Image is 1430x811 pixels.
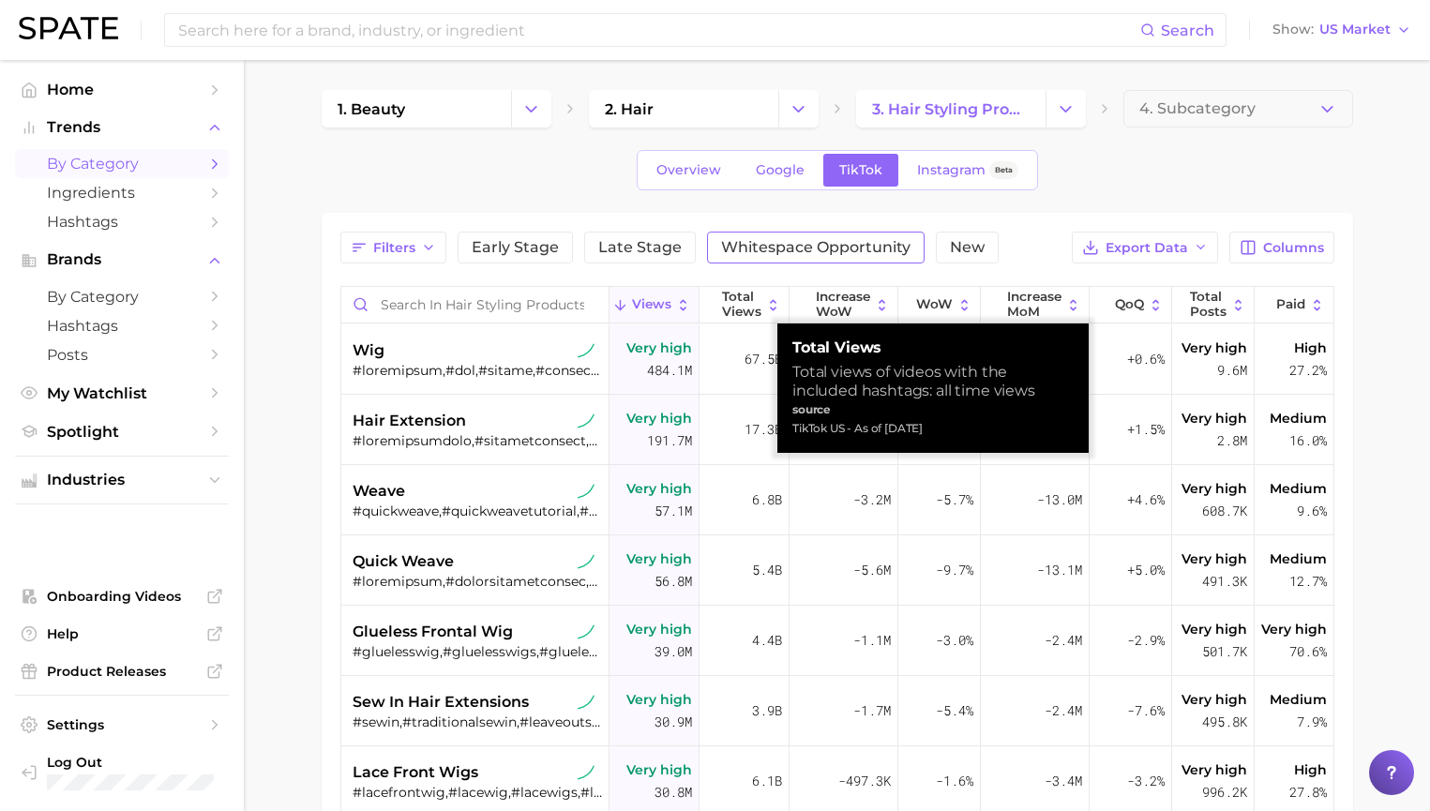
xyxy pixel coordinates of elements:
span: Medium [1270,477,1327,500]
button: Change Category [1046,90,1086,128]
span: 57.1m [655,500,692,522]
span: 2. hair [605,100,654,118]
span: Medium [1270,688,1327,711]
button: hair extensiontiktok sustained riser#loremipsumdolo‎‎,#sitametconsect,#adipiscing,#elitseddoeiusm... [341,395,1333,465]
button: sew in hair extensionstiktok sustained riser#sewin,#traditionalsewin,#leaveoutsewin,#curlysewin,#... [341,676,1333,746]
div: #loremipsum,#dol,#sitame,#consecteturad,#elit,#seddoeiusm,#temporincid,#utl_et_dolor_magn_ali_eni... [353,362,603,379]
input: Search in hair styling products [341,287,610,323]
a: by Category [15,149,229,178]
span: Medium [1270,548,1327,570]
span: Spotlight [47,423,197,441]
button: WoW [898,287,981,323]
span: Very high [626,548,692,570]
span: Beta [995,162,1013,178]
span: 30.9m [655,711,692,733]
span: quick weave [353,550,454,573]
span: 3. hair styling products [872,100,1030,118]
span: -3.2m [853,488,891,511]
span: Very high [1182,548,1247,570]
span: US Market [1319,24,1391,35]
a: Spotlight [15,417,229,446]
button: Change Category [511,90,551,128]
span: Very high [626,758,692,781]
span: 56.8m [655,570,692,593]
span: 6.1b [752,770,782,792]
span: -13.0m [1037,488,1082,511]
span: Whitespace Opportunity [721,240,911,255]
button: Filters [340,232,446,263]
span: Medium [1270,407,1327,429]
span: Late Stage [598,240,682,255]
span: 2.8m [1217,429,1247,452]
span: 5.4b [752,559,782,581]
span: 9.6m [1217,359,1247,382]
span: Very high [1182,407,1247,429]
span: 27.2% [1289,359,1327,382]
span: 39.0m [655,640,692,663]
span: Home [47,81,197,98]
button: Total Posts [1172,287,1255,323]
span: Hashtags [47,317,197,335]
span: QoQ [1115,297,1144,312]
span: 70.6% [1289,640,1327,663]
strong: source [792,402,831,416]
span: Very high [626,337,692,359]
span: 6.8b [752,488,782,511]
a: Log out. Currently logged in with e-mail elysa.reiner@oribe.com. [15,748,229,796]
a: InstagramBeta [901,154,1034,187]
div: TikTok US - As of [DATE] [792,419,1074,438]
div: #lacefrontwig,#lacewig,#lacewigs,#lacefront,#lacefrontal,#lacefrontwigs⁠,#lacefrontwigs,#lacefron... [353,784,603,801]
img: tiktok sustained riser [578,553,595,570]
span: Total Views [722,290,761,319]
span: High [1294,758,1327,781]
span: -1.1m [853,629,891,652]
div: #quickweave,#quickweavetutorial,#weave,#atlquickweaves,#hairweave,#leaveoutquickweave,#atlweaves,... [353,503,603,519]
button: wigtiktok sustained riser#loremipsum,#dol,#sitame,#consecteturad,#elit,#seddoeiusm,#temporincid,#... [341,324,1333,395]
button: Paid [1255,287,1332,323]
span: -5.4% [936,699,973,722]
span: WoW [916,297,953,312]
a: TikTok [823,154,898,187]
a: 1. beauty [322,90,511,128]
span: Hashtags [47,213,197,231]
span: Very high [1182,688,1247,711]
span: High [1294,337,1327,359]
img: tiktok sustained riser [578,623,595,640]
span: lace front wigs [353,761,478,784]
span: -9.7% [936,559,973,581]
span: Very high [1182,477,1247,500]
span: 1. beauty [338,100,405,118]
a: Home [15,75,229,104]
span: 17.3b [745,418,782,441]
img: tiktok sustained riser [578,694,595,711]
span: Views [632,297,671,312]
span: Settings [47,716,197,733]
div: #loremipsum,#dolorsitametconsec,#adipiscingelitse,#doeiusmodte,#incididuntutlabo,#etdoloremagnaal... [353,573,603,590]
a: 2. hair [589,90,778,128]
span: 495.8k [1202,711,1247,733]
a: 3. hair styling products [856,90,1046,128]
span: Very high [626,688,692,711]
button: Change Category [778,90,819,128]
span: 484.1m [647,359,692,382]
span: -3.2% [1127,770,1165,792]
span: +5.0% [1127,559,1165,581]
button: glueless frontal wigtiktok sustained riser#gluelesswig,#gluelesswigs,#glueless,#gluelesswiginstal... [341,606,1333,676]
span: 3.9b [752,699,782,722]
a: My Watchlist [15,379,229,408]
span: Export Data [1106,240,1188,256]
div: Total views of videos with the included hashtags: all time views [792,363,1074,400]
span: Very high [626,618,692,640]
span: -3.4m [1045,770,1082,792]
span: -1.6% [936,770,973,792]
span: Industries [47,472,197,488]
span: Show [1272,24,1314,35]
span: 9.6% [1297,500,1327,522]
button: Views [610,287,700,323]
span: sew in hair extensions [353,691,529,713]
a: by Category [15,282,229,311]
span: -1.7m [853,699,891,722]
span: Google [756,162,805,178]
span: Onboarding Videos [47,588,197,605]
div: #gluelesswig,#gluelesswigs,#glueless,#gluelesswiginstall,#gluelessfrontal,#gluelessfrontalwig,#gl... [353,643,603,660]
